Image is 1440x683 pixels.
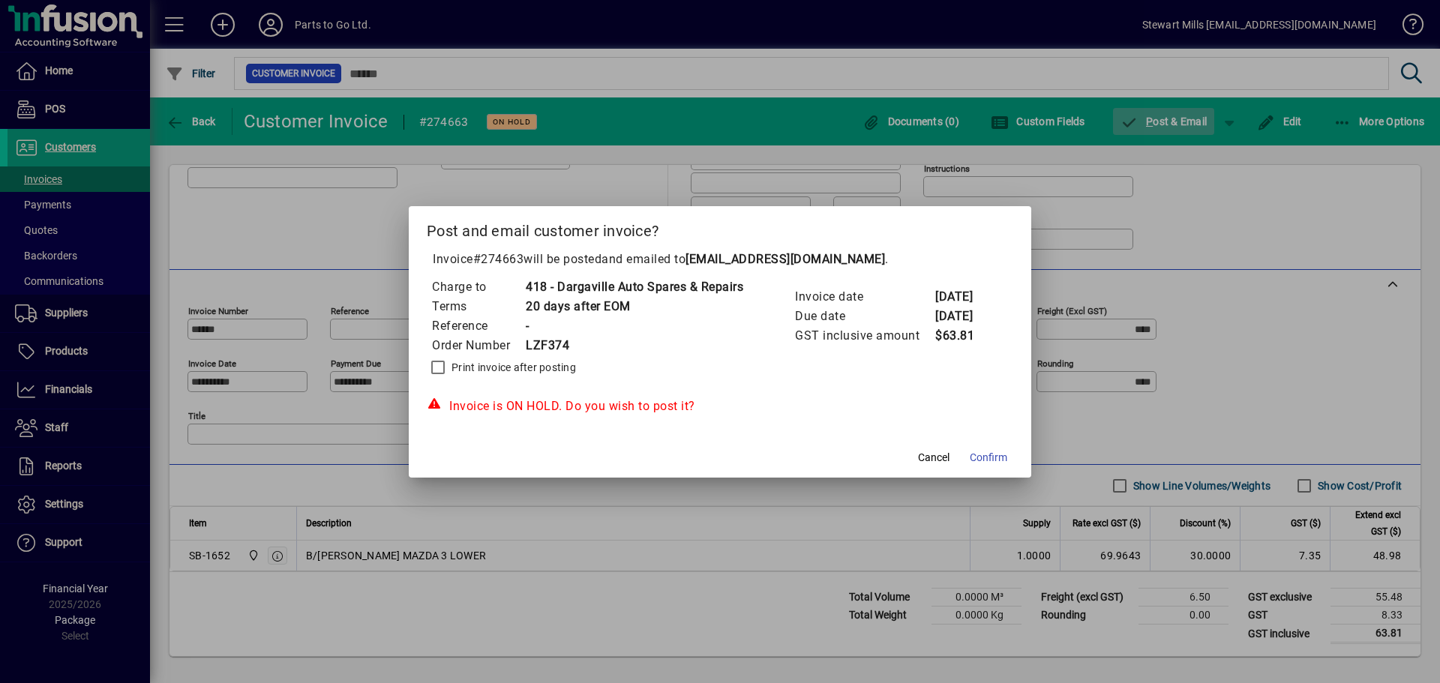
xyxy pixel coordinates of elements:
[685,252,885,266] b: [EMAIL_ADDRESS][DOMAIN_NAME]
[525,297,743,316] td: 20 days after EOM
[525,277,743,297] td: 418 - Dargaville Auto Spares & Repairs
[431,277,525,297] td: Charge to
[525,336,743,355] td: LZF374
[525,316,743,336] td: -
[918,450,949,466] span: Cancel
[431,336,525,355] td: Order Number
[431,297,525,316] td: Terms
[910,445,958,472] button: Cancel
[409,206,1031,250] h2: Post and email customer invoice?
[601,252,885,266] span: and emailed to
[934,307,994,326] td: [DATE]
[964,445,1013,472] button: Confirm
[794,287,934,307] td: Invoice date
[473,252,524,266] span: #274663
[794,326,934,346] td: GST inclusive amount
[427,250,1013,268] p: Invoice will be posted .
[934,287,994,307] td: [DATE]
[934,326,994,346] td: $63.81
[431,316,525,336] td: Reference
[427,397,1013,415] div: Invoice is ON HOLD. Do you wish to post it?
[970,450,1007,466] span: Confirm
[794,307,934,326] td: Due date
[448,360,576,375] label: Print invoice after posting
